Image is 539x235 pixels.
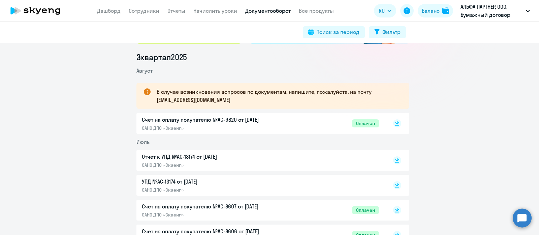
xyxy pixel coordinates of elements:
[97,7,121,14] a: Дашборд
[136,52,409,63] li: 3 квартал 2025
[418,4,453,17] button: Балансbalance
[379,7,385,15] span: RU
[136,67,153,74] span: Август
[142,162,283,168] p: ОАНО ДПО «Скаенг»
[369,26,406,38] button: Фильтр
[142,212,283,218] p: ОАНО ДПО «Скаенг»
[142,153,283,161] p: Отчет к УПД №AC-13174 от [DATE]
[316,28,359,36] div: Поиск за период
[303,26,365,38] button: Поиск за период
[142,116,379,131] a: Счет на оплату покупателю №AC-9820 от [DATE]ОАНО ДПО «Скаенг»Оплачен
[142,125,283,131] p: ОАНО ДПО «Скаенг»
[167,7,185,14] a: Отчеты
[157,88,397,104] p: В случае возникновения вопросов по документам, напишите, пожалуйста, на почту [EMAIL_ADDRESS][DOM...
[142,202,283,210] p: Счет на оплату покупателю №AC-8607 от [DATE]
[142,187,283,193] p: ОАНО ДПО «Скаенг»
[461,3,523,19] p: АЛЬФА ПАРТНЕР, ООО, Бумажный договор постоплата
[422,7,440,15] div: Баланс
[193,7,237,14] a: Начислить уроки
[129,7,159,14] a: Сотрудники
[442,7,449,14] img: balance
[352,206,379,214] span: Оплачен
[352,119,379,127] span: Оплачен
[457,3,533,19] button: АЛЬФА ПАРТНЕР, ООО, Бумажный договор постоплата
[142,153,379,168] a: Отчет к УПД №AC-13174 от [DATE]ОАНО ДПО «Скаенг»
[142,178,379,193] a: УПД №AC-13174 от [DATE]ОАНО ДПО «Скаенг»
[374,4,396,17] button: RU
[142,178,283,186] p: УПД №AC-13174 от [DATE]
[142,116,283,124] p: Счет на оплату покупателю №AC-9820 от [DATE]
[245,7,291,14] a: Документооборот
[136,139,150,145] span: Июль
[142,202,379,218] a: Счет на оплату покупателю №AC-8607 от [DATE]ОАНО ДПО «Скаенг»Оплачен
[299,7,334,14] a: Все продукты
[382,28,401,36] div: Фильтр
